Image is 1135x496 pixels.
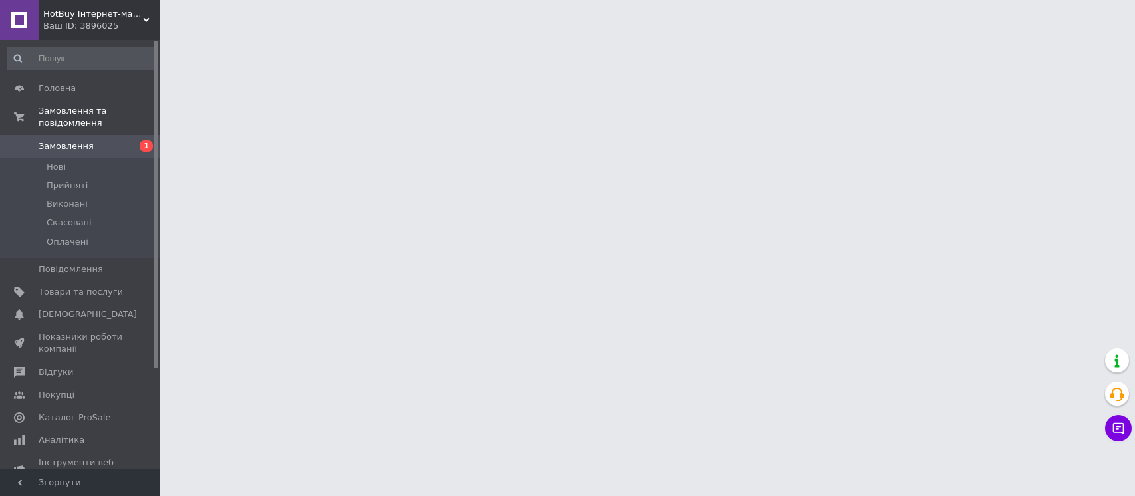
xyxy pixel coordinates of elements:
span: Покупці [39,389,74,401]
span: Повідомлення [39,263,103,275]
span: Відгуки [39,366,73,378]
span: Скасовані [47,217,92,229]
span: Головна [39,82,76,94]
span: Прийняті [47,180,88,191]
span: Нові [47,161,66,173]
span: [DEMOGRAPHIC_DATA] [39,309,137,320]
span: Виконані [47,198,88,210]
span: Товари та послуги [39,286,123,298]
span: 1 [140,140,153,152]
span: Каталог ProSale [39,412,110,424]
span: HotBuy Інтернет-магазин [43,8,143,20]
span: Показники роботи компанії [39,331,123,355]
input: Пошук [7,47,156,70]
span: Аналітика [39,434,84,446]
span: Оплачені [47,236,88,248]
span: Замовлення [39,140,94,152]
button: Чат з покупцем [1105,415,1132,441]
span: Замовлення та повідомлення [39,105,160,129]
div: Ваш ID: 3896025 [43,20,160,32]
span: Інструменти веб-майстра та SEO [39,457,123,481]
